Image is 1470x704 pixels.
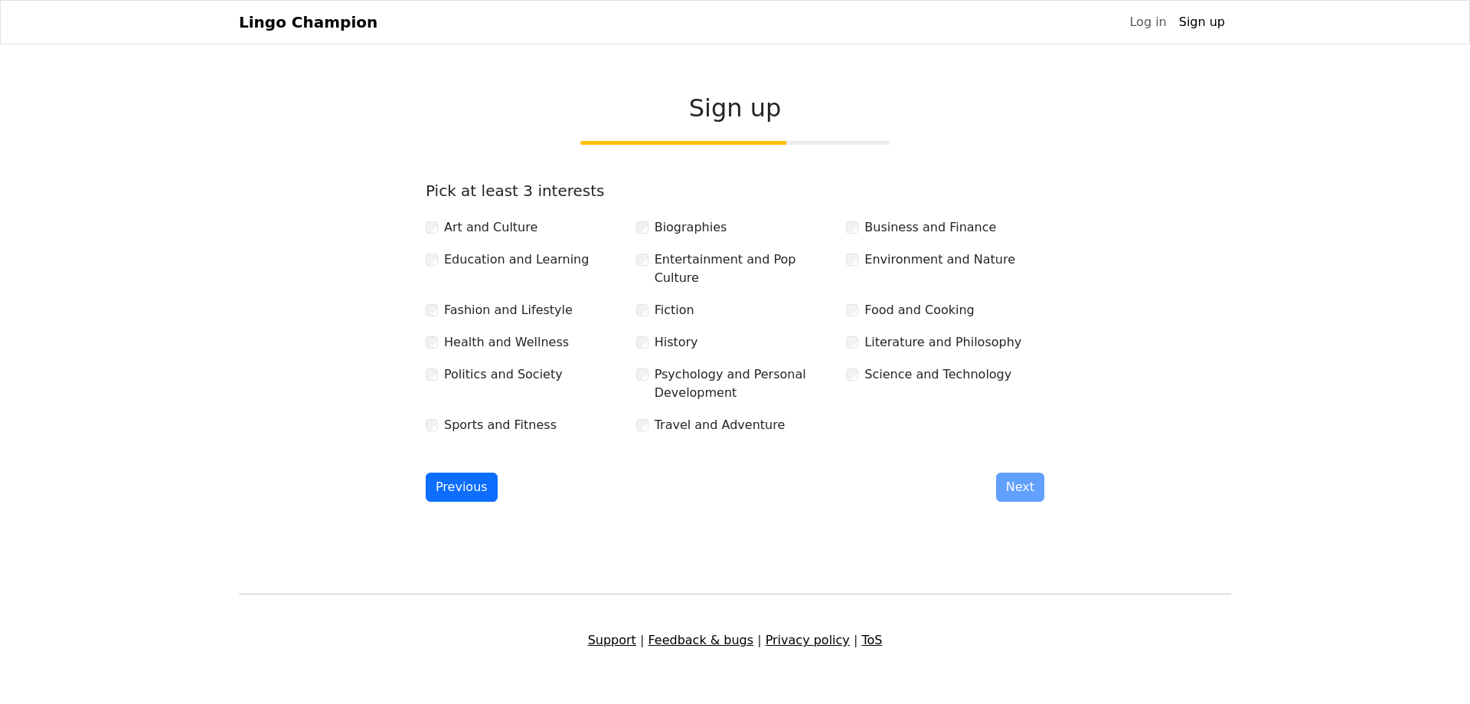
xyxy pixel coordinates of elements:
a: Feedback & bugs [648,633,753,647]
label: Business and Finance [864,218,996,237]
label: Science and Technology [864,365,1011,384]
label: Psychology and Personal Development [655,365,835,402]
label: Pick at least 3 interests [426,182,605,200]
label: Fashion and Lifestyle [444,301,573,319]
a: Support [588,633,636,647]
a: ToS [861,633,882,647]
label: Sports and Fitness [444,416,557,434]
label: Environment and Nature [864,250,1015,269]
label: Fiction [655,301,694,319]
button: Previous [426,473,498,502]
label: Literature and Philosophy [864,333,1021,352]
a: Privacy policy [766,633,850,647]
a: Sign up [1173,7,1231,38]
label: Biographies [655,218,727,237]
a: Lingo Champion [239,7,377,38]
a: Log in [1123,7,1172,38]
label: Entertainment and Pop Culture [655,250,835,287]
label: Politics and Society [444,365,563,384]
label: Art and Culture [444,218,537,237]
label: Health and Wellness [444,333,569,352]
label: Education and Learning [444,250,589,269]
h2: Sign up [426,93,1044,123]
label: History [655,333,698,352]
div: | | | [230,631,1240,650]
label: Food and Cooking [864,301,974,319]
label: Travel and Adventure [655,416,786,434]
